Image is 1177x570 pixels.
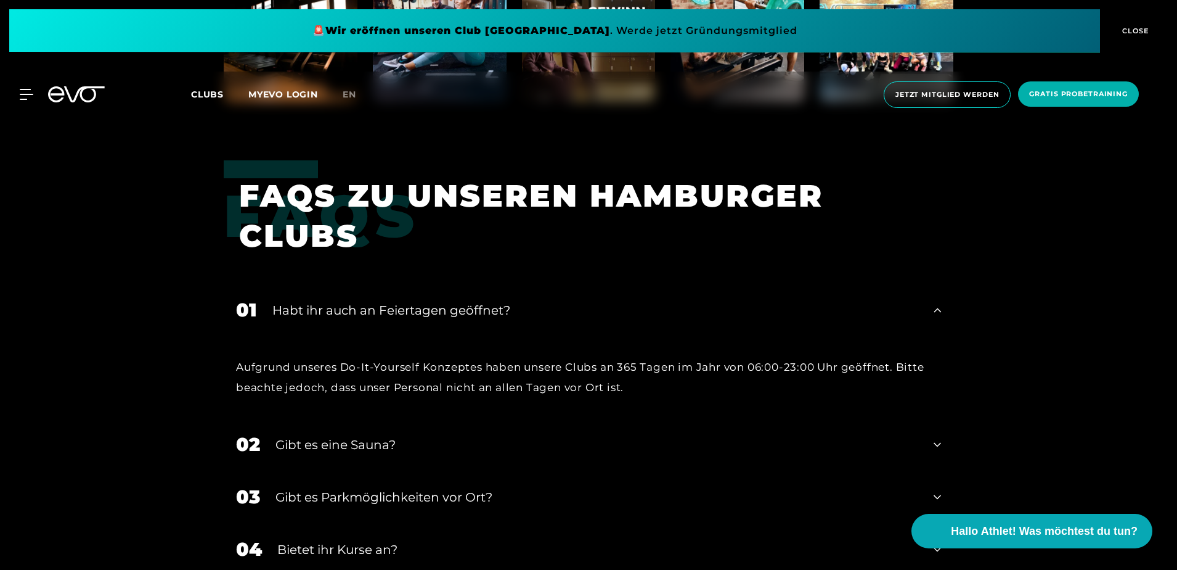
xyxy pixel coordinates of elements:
button: Hallo Athlet! Was möchtest du tun? [911,514,1152,548]
a: Jetzt Mitglied werden [880,81,1014,108]
h1: FAQS ZU UNSEREN HAMBURGER CLUBS [239,176,922,256]
div: 02 [236,431,260,458]
span: Hallo Athlet! Was möchtest du tun? [951,523,1138,540]
div: 04 [236,535,262,563]
span: Clubs [191,89,224,100]
a: en [343,88,371,102]
div: 03 [236,483,260,511]
span: CLOSE [1119,25,1149,36]
div: 01 [236,296,257,324]
span: Gratis Probetraining [1029,89,1128,99]
span: Jetzt Mitglied werden [895,89,999,100]
div: Bietet ihr Kurse an? [277,540,918,559]
div: Gibt es Parkmöglichkeiten vor Ort? [275,488,918,506]
a: MYEVO LOGIN [248,89,318,100]
div: Gibt es eine Sauna? [275,436,918,454]
button: CLOSE [1100,9,1168,52]
div: Habt ihr auch an Feiertagen geöffnet? [272,301,918,320]
div: Aufgrund unseres Do-It-Yourself Konzeptes haben unsere Clubs an 365 Tagen im Jahr von 06:00-23:00... [236,357,941,397]
span: en [343,89,356,100]
a: Gratis Probetraining [1014,81,1142,108]
a: Clubs [191,88,248,100]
